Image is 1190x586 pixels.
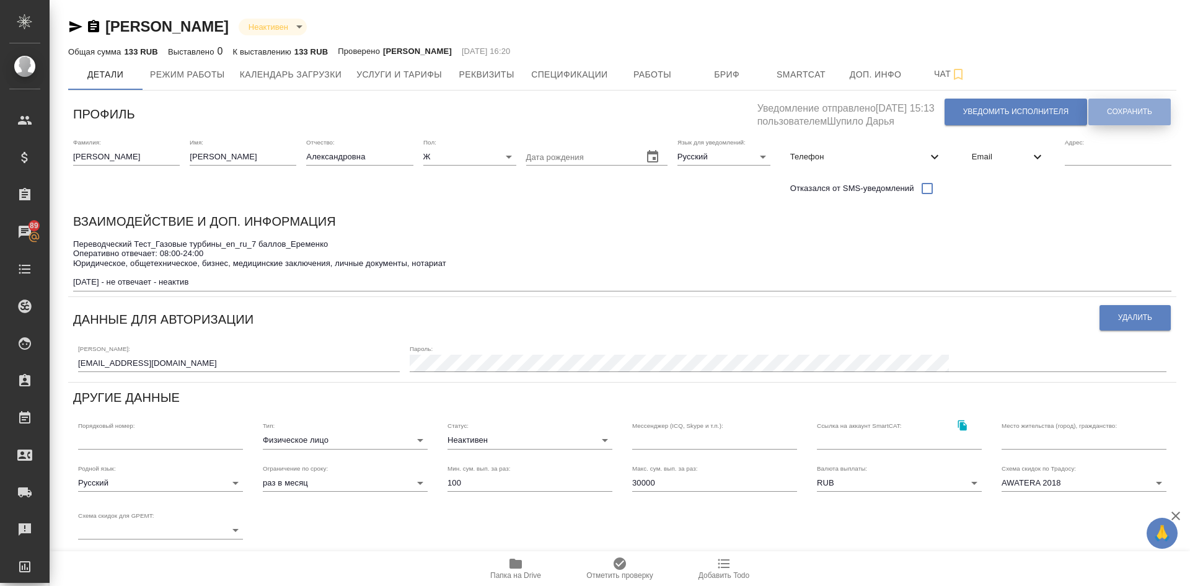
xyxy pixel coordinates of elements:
[263,432,428,449] div: Физическое лицо
[73,104,135,124] h6: Профиль
[73,211,336,231] h6: Взаимодействие и доп. информация
[586,571,653,580] span: Отметить проверку
[22,220,46,232] span: 89
[962,143,1055,171] div: Email
[1088,99,1171,125] button: Сохранить
[76,67,135,82] span: Детали
[86,19,101,34] button: Скопировать ссылку
[699,571,749,580] span: Добавить Todo
[423,148,516,166] div: Ж
[951,67,966,82] svg: Подписаться
[294,47,328,56] p: 133 RUB
[945,99,1087,125] button: Уведомить исполнителя
[817,423,902,429] label: Ссылка на аккаунт SmartCAT:
[356,67,442,82] span: Услуги и тарифы
[73,309,253,329] h6: Данные для авторизации
[410,345,433,352] label: Пароль:
[632,423,723,429] label: Мессенджер (ICQ, Skype и т.п.):
[817,474,982,492] div: RUB
[963,107,1069,117] span: Уведомить исполнителя
[73,139,101,145] label: Фамилия:
[672,551,776,586] button: Добавить Todo
[1152,520,1173,546] span: 🙏
[623,67,682,82] span: Работы
[1002,474,1166,492] div: AWATERA 2018
[1002,423,1117,429] label: Место жительства (город), гражданство:
[78,465,116,471] label: Родной язык:
[423,139,436,145] label: Пол:
[105,18,229,35] a: [PERSON_NAME]
[972,151,1030,163] span: Email
[78,513,154,519] label: Схема скидок для GPEMT:
[846,67,906,82] span: Доп. инфо
[338,45,383,58] p: Проверено
[78,423,134,429] label: Порядковый номер:
[3,216,46,247] a: 89
[1107,107,1152,117] span: Сохранить
[1002,465,1076,471] label: Схема скидок по Традосу:
[73,239,1171,287] textarea: Переводческий Тест_Газовые турбины_en_ru_7 баллов_Еременко Оперативно отвечает: 08:00-24:00 Юриди...
[1065,139,1084,145] label: Адрес:
[168,44,223,59] div: 0
[190,139,203,145] label: Имя:
[772,67,831,82] span: Smartcat
[464,551,568,586] button: Папка на Drive
[1100,305,1171,331] button: Удалить
[677,139,746,145] label: Язык для уведомлений:
[462,45,511,58] p: [DATE] 16:20
[790,151,927,163] span: Телефон
[920,66,980,82] span: Чат
[677,148,770,166] div: Русский
[233,47,294,56] p: К выставлению
[632,465,698,471] label: Макс. сум. вып. за раз:
[239,19,307,35] div: Неактивен
[490,571,541,580] span: Папка на Drive
[697,67,757,82] span: Бриф
[817,465,867,471] label: Валюта выплаты:
[150,67,225,82] span: Режим работы
[757,95,944,128] h5: Уведомление отправлено [DATE] 15:13 пользователем Шупило Дарья
[68,47,124,56] p: Общая сумма
[447,432,612,449] div: Неактивен
[263,423,275,429] label: Тип:
[780,143,952,171] div: Телефон
[383,45,452,58] p: [PERSON_NAME]
[568,551,672,586] button: Отметить проверку
[531,67,607,82] span: Спецификации
[950,412,975,438] button: Скопировать ссылку
[240,67,342,82] span: Календарь загрузки
[447,423,469,429] label: Статус:
[1147,518,1178,549] button: 🙏
[78,474,243,492] div: Русский
[73,388,180,407] h6: Другие данные
[245,22,292,32] button: Неактивен
[457,67,516,82] span: Реквизиты
[124,47,157,56] p: 133 RUB
[68,19,83,34] button: Скопировать ссылку для ЯМессенджера
[78,345,130,352] label: [PERSON_NAME]:
[263,474,428,492] div: раз в месяц
[263,465,328,471] label: Ограничение по сроку:
[447,465,511,471] label: Мин. сум. вып. за раз:
[790,182,914,195] span: Отказался от SMS-уведомлений
[306,139,335,145] label: Отчество:
[1118,313,1152,323] span: Удалить
[168,47,218,56] p: Выставлено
